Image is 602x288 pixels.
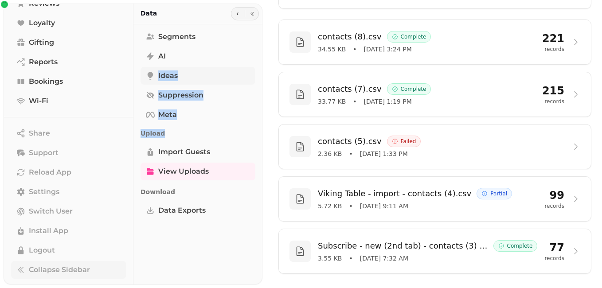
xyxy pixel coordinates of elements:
[318,149,342,158] span: 2.36
[11,73,126,90] a: Bookings
[364,45,412,54] span: [DATE] 3:24 PM
[11,53,126,71] a: Reports
[11,34,126,51] a: Gifting
[29,57,58,67] span: Reports
[29,128,50,139] span: Share
[544,202,564,210] p: records
[542,98,564,105] p: records
[318,135,382,148] h3: contacts (5).csv
[158,109,177,120] span: Meta
[141,9,157,18] h2: Data
[141,184,255,200] p: Download
[336,46,346,53] span: KB
[133,24,262,284] nav: Tabs
[158,90,203,101] span: Suppression
[11,222,126,240] button: Install App
[318,187,471,200] h3: Viking Table - import - contacts (4).csv
[158,166,209,177] span: View Uploads
[360,254,408,263] span: [DATE] 7:32 AM
[387,31,431,43] div: Complete
[29,148,59,158] span: Support
[387,83,431,95] div: Complete
[360,202,408,210] span: [DATE] 9:11 AM
[477,188,512,199] div: Partial
[141,28,255,46] a: Segments
[318,202,342,210] span: 5.72
[29,18,55,28] span: Loyalty
[318,254,342,263] span: 3.55
[493,240,538,252] div: Complete
[318,97,346,106] span: 33.77
[11,92,126,110] a: Wi-Fi
[141,86,255,104] a: Suppression
[29,96,48,106] span: Wi-Fi
[158,70,178,81] span: Ideas
[141,125,255,141] p: Upload
[360,149,408,158] span: [DATE] 1:33 PM
[29,37,54,48] span: Gifting
[349,202,352,210] span: •
[336,98,346,105] span: KB
[542,46,564,53] p: records
[158,147,210,157] span: Import Guests
[332,150,342,157] span: KB
[11,125,126,142] button: Share
[11,202,126,220] button: Switch User
[141,67,255,85] a: Ideas
[349,149,352,158] span: •
[11,241,126,259] button: Logout
[29,76,63,87] span: Bookings
[141,106,255,124] a: Meta
[29,206,73,217] span: Switch User
[29,187,59,197] span: Settings
[318,240,488,252] h3: Subscribe - new (2nd tab) - contacts (3) (1).csv
[158,205,206,216] span: Data Exports
[544,188,564,202] p: 99
[11,144,126,162] button: Support
[353,97,356,106] span: •
[141,163,255,180] a: View Uploads
[353,45,356,54] span: •
[11,14,126,32] a: Loyalty
[318,31,382,43] h3: contacts (8).csv
[318,83,382,95] h3: contacts (7).csv
[544,255,564,262] p: records
[542,31,564,46] p: 221
[544,241,564,255] p: 77
[29,245,55,256] span: Logout
[158,51,166,62] span: AI
[11,261,126,279] button: Collapse Sidebar
[141,143,255,161] a: Import Guests
[542,84,564,98] p: 215
[29,226,68,236] span: Install App
[11,163,126,181] button: Reload App
[141,47,255,65] a: AI
[29,265,90,275] span: Collapse Sidebar
[29,167,71,178] span: Reload App
[158,31,195,42] span: Segments
[318,45,346,54] span: 34.55
[11,183,126,201] a: Settings
[364,97,412,106] span: [DATE] 1:19 PM
[332,202,342,210] span: KB
[141,202,255,219] a: Data Exports
[387,136,421,147] div: Failed
[349,254,352,263] span: •
[332,255,342,262] span: KB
